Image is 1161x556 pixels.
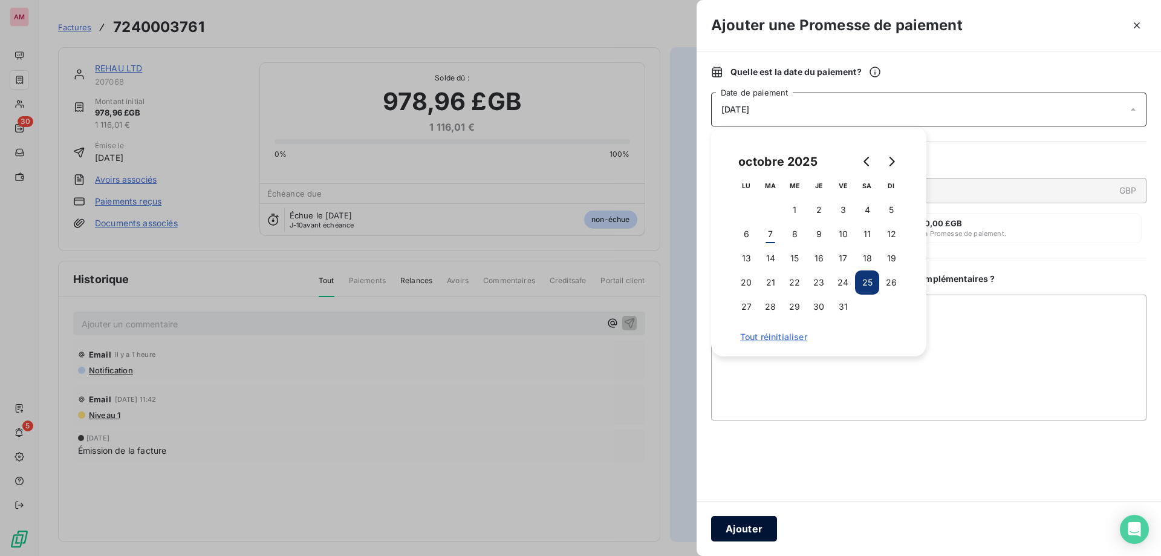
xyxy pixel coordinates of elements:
button: 17 [831,246,855,270]
button: 11 [855,222,879,246]
button: 26 [879,270,903,295]
button: 12 [879,222,903,246]
button: 16 [807,246,831,270]
button: 18 [855,246,879,270]
button: 9 [807,222,831,246]
button: 2 [807,198,831,222]
h3: Ajouter une Promesse de paiement [711,15,963,36]
div: octobre 2025 [734,152,822,171]
span: 0,00 £GB [925,218,962,228]
div: Open Intercom Messenger [1120,515,1149,544]
button: 14 [758,246,782,270]
button: 20 [734,270,758,295]
button: 25 [855,270,879,295]
button: Ajouter [711,516,777,541]
button: 24 [831,270,855,295]
button: 8 [782,222,807,246]
th: mardi [758,174,782,198]
span: Quelle est la date du paiement ? [730,66,881,78]
button: 7 [758,222,782,246]
button: 27 [734,295,758,319]
button: 3 [831,198,855,222]
button: Go to previous month [855,149,879,174]
th: dimanche [879,174,903,198]
button: 31 [831,295,855,319]
button: 1 [782,198,807,222]
button: 13 [734,246,758,270]
button: 28 [758,295,782,319]
button: 6 [734,222,758,246]
th: mercredi [782,174,807,198]
button: 15 [782,246,807,270]
button: Go to next month [879,149,903,174]
button: 21 [758,270,782,295]
button: 10 [831,222,855,246]
button: 19 [879,246,903,270]
th: lundi [734,174,758,198]
button: 30 [807,295,831,319]
button: 29 [782,295,807,319]
button: 5 [879,198,903,222]
th: samedi [855,174,879,198]
th: vendredi [831,174,855,198]
button: 22 [782,270,807,295]
span: Tout réinitialiser [740,332,897,342]
button: 4 [855,198,879,222]
th: jeudi [807,174,831,198]
button: 23 [807,270,831,295]
span: [DATE] [721,105,749,114]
